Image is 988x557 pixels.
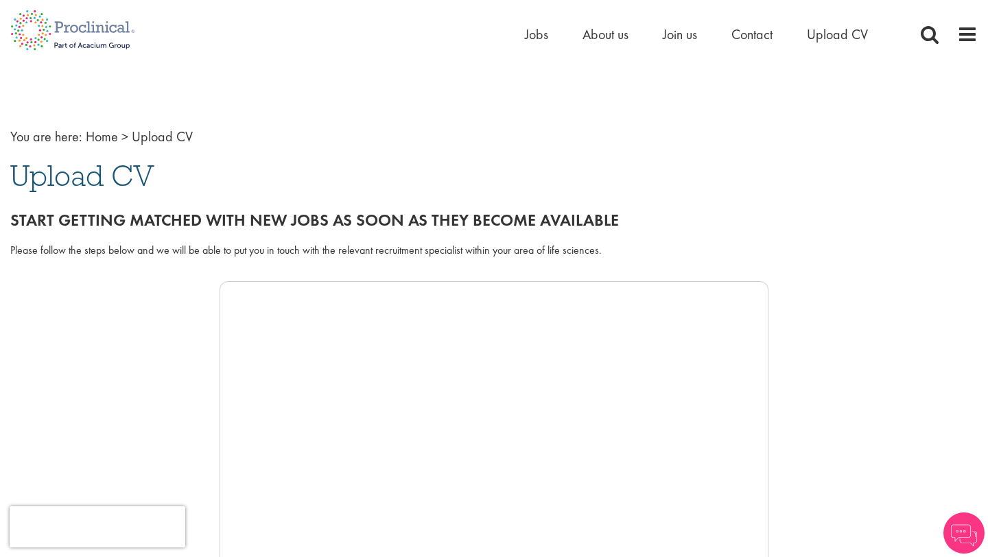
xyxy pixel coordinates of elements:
a: Contact [731,25,773,43]
span: You are here: [10,128,82,145]
a: Upload CV [807,25,868,43]
a: About us [583,25,628,43]
h2: Start getting matched with new jobs as soon as they become available [10,211,978,229]
a: Join us [663,25,697,43]
span: Upload CV [132,128,193,145]
div: Please follow the steps below and we will be able to put you in touch with the relevant recruitme... [10,243,978,259]
a: Jobs [525,25,548,43]
iframe: reCAPTCHA [10,506,185,547]
a: breadcrumb link [86,128,118,145]
img: Chatbot [943,512,985,554]
span: Upload CV [10,157,154,194]
span: > [121,128,128,145]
